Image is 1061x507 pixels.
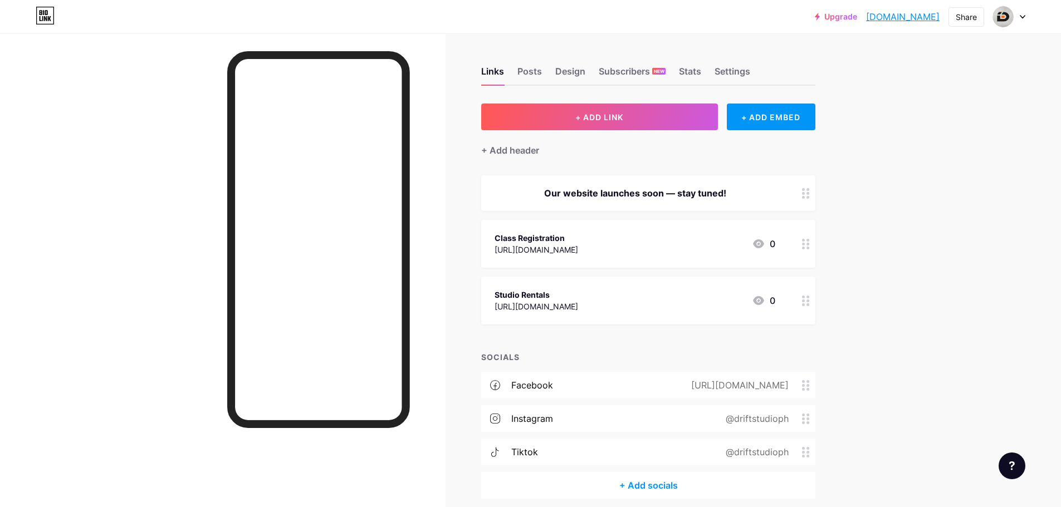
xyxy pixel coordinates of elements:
[715,65,750,85] div: Settings
[495,232,578,244] div: Class Registration
[752,294,775,307] div: 0
[575,112,623,122] span: + ADD LINK
[956,11,977,23] div: Share
[654,68,664,75] span: NEW
[481,351,815,363] div: SOCIALS
[708,412,802,425] div: @driftstudioph
[511,412,553,425] div: instagram
[481,65,504,85] div: Links
[495,289,578,301] div: Studio Rentals
[727,104,815,130] div: + ADD EMBED
[511,378,553,392] div: facebook
[495,301,578,312] div: [URL][DOMAIN_NAME]
[679,65,701,85] div: Stats
[752,237,775,250] div: 0
[481,472,815,499] div: + Add socials
[517,65,542,85] div: Posts
[495,244,578,255] div: [URL][DOMAIN_NAME]
[481,144,539,157] div: + Add header
[511,445,538,459] div: tiktok
[673,378,802,392] div: [URL][DOMAIN_NAME]
[866,10,940,23] a: [DOMAIN_NAME]
[815,12,857,21] a: Upgrade
[495,186,775,200] div: Our website launches soon — stay tuned!
[481,104,718,130] button: + ADD LINK
[599,65,666,85] div: Subscribers
[992,6,1014,27] img: driftstudioph
[708,445,802,459] div: @driftstudioph
[555,65,585,85] div: Design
